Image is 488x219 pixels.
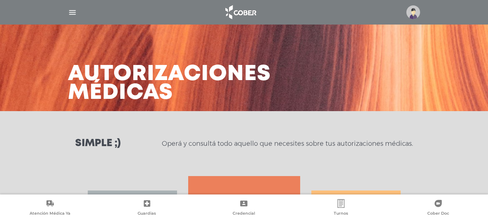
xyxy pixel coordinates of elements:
span: Turnos [334,211,348,217]
img: Cober_menu-lines-white.svg [68,8,77,17]
a: Atención Médica Ya [1,199,99,218]
span: Guardias [138,211,156,217]
a: Cober Doc [389,199,487,218]
a: Guardias [99,199,196,218]
h3: Autorizaciones médicas [68,65,271,102]
a: Turnos [293,199,390,218]
span: Atención Médica Ya [30,211,70,217]
span: Credencial [233,211,255,217]
a: Credencial [195,199,293,218]
img: logo_cober_home-white.png [221,4,259,21]
p: Operá y consultá todo aquello que necesites sobre tus autorizaciones médicas. [162,139,413,148]
img: profile-placeholder.svg [406,5,420,19]
span: Cober Doc [427,211,449,217]
h3: Simple ;) [75,139,121,149]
